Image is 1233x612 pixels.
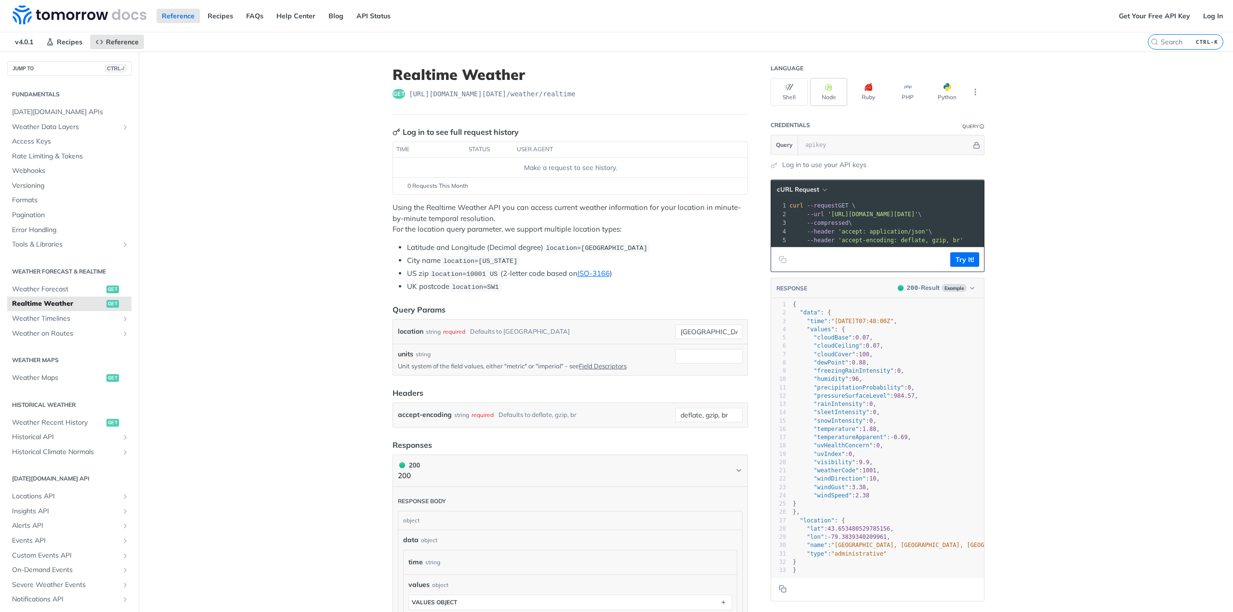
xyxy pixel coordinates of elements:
[121,552,129,560] button: Show subpages for Custom Events API
[398,460,743,482] button: 200 200200
[393,126,519,138] div: Log in to see full request history
[106,300,119,308] span: get
[831,318,894,325] span: "[DATE]T07:48:00Z"
[810,78,847,106] button: Node
[863,426,877,432] span: 1.88
[771,500,786,508] div: 25
[121,315,129,323] button: Show subpages for Weather Timelines
[793,542,1165,548] span: : ,
[776,141,793,149] span: Query
[431,271,498,278] span: location=10001 US
[546,245,647,252] span: location=[GEOGRAPHIC_DATA]
[241,9,269,23] a: FAQs
[968,85,983,99] button: More Languages
[771,392,786,400] div: 12
[771,400,786,408] div: 13
[398,460,420,470] div: 200
[793,459,873,466] span: : ,
[776,284,808,293] button: RESPONSE
[771,334,786,342] div: 5
[771,433,786,442] div: 17
[771,475,786,483] div: 22
[771,65,803,72] div: Language
[7,237,131,252] a: Tools & LibrariesShow subpages for Tools & Libraries
[771,541,786,549] div: 30
[793,367,904,374] span: : ,
[771,227,787,236] div: 4
[831,542,1162,548] span: "[GEOGRAPHIC_DATA], [GEOGRAPHIC_DATA], [GEOGRAPHIC_DATA], [GEOGRAPHIC_DATA], [GEOGRAPHIC_DATA]"
[7,371,131,385] a: Weather Mapsget
[962,123,979,130] div: Query
[398,511,740,530] div: object
[771,78,808,106] button: Shell
[907,384,911,391] span: 0
[7,563,131,577] a: On-Demand EventsShow subpages for On-Demand Events
[393,128,400,136] svg: Key
[813,384,904,391] span: "precipitationProbability"
[398,349,413,359] label: units
[407,281,748,292] li: UK postcode
[894,392,915,399] span: 984.57
[7,326,131,341] a: Weather on RoutesShow subpages for Weather on Routes
[7,90,131,99] h2: Fundamentals
[397,163,744,173] div: Make a request to see history.
[793,442,883,449] span: : ,
[771,533,786,541] div: 29
[498,408,577,422] div: Defaults to deflate, gzip, br
[7,519,131,533] a: Alerts APIShow subpages for Alerts API
[12,240,119,249] span: Tools & Libraries
[12,521,119,531] span: Alerts API
[157,9,200,23] a: Reference
[7,61,131,76] button: JUMP TOCTRL-/
[793,517,845,524] span: : {
[852,359,866,366] span: 0.88
[771,300,786,309] div: 1
[813,459,855,466] span: "visibility"
[351,9,396,23] a: API Status
[980,124,984,129] i: Information
[807,326,835,333] span: "values"
[876,442,879,449] span: 0
[470,325,570,339] div: Defaults to [GEOGRAPHIC_DATA]
[12,418,104,428] span: Weather Recent History
[12,329,119,339] span: Weather on Routes
[771,442,786,450] div: 18
[12,122,119,132] span: Weather Data Layers
[771,408,786,417] div: 14
[12,492,119,501] span: Locations API
[12,285,104,294] span: Weather Forecast
[398,470,420,482] p: 200
[121,241,129,248] button: Show subpages for Tools & Libraries
[771,375,786,383] div: 10
[577,269,610,278] a: ISO-3166
[121,522,129,530] button: Show subpages for Alerts API
[121,448,129,456] button: Show subpages for Historical Climate Normals
[813,367,893,374] span: "freezingRainIntensity"
[793,484,869,491] span: : ,
[771,326,786,334] div: 4
[793,434,911,441] span: : ,
[859,351,869,358] span: 100
[106,374,119,382] span: get
[452,284,498,291] span: location=SW1
[894,434,908,441] span: 0.69
[807,211,824,218] span: --url
[907,284,918,291] span: 200
[41,35,88,49] a: Recipes
[889,78,926,106] button: PHP
[12,181,129,191] span: Versioning
[7,430,131,444] a: Historical APIShow subpages for Historical API
[793,534,890,540] span: : ,
[813,426,859,432] span: "temperature"
[735,467,743,474] svg: Chevron
[426,325,441,339] div: string
[7,208,131,222] a: Pagination
[793,309,831,316] span: : {
[771,135,798,155] button: Query
[7,416,131,430] a: Weather Recent Historyget
[852,376,859,382] span: 96
[771,384,786,392] div: 11
[121,508,129,515] button: Show subpages for Insights API
[942,284,967,292] span: Example
[813,359,848,366] span: "dewPoint"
